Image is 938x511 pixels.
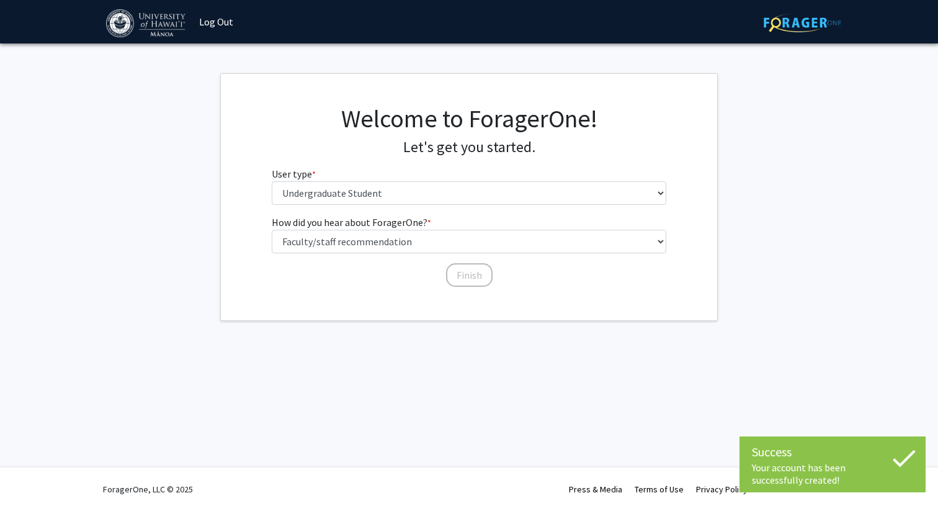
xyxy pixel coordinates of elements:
h4: Let's get you started. [272,138,667,156]
h1: Welcome to ForagerOne! [272,104,667,133]
img: University of Hawaiʻi at Mānoa Logo [106,9,188,37]
a: Press & Media [569,484,622,495]
a: Terms of Use [635,484,684,495]
div: Your account has been successfully created! [752,461,913,486]
label: User type [272,166,316,181]
a: Privacy Policy [696,484,748,495]
div: Success [752,443,913,461]
label: How did you hear about ForagerOne? [272,215,431,230]
iframe: Chat [9,455,53,502]
button: Finish [446,263,493,287]
img: ForagerOne Logo [764,13,841,32]
div: ForagerOne, LLC © 2025 [103,468,193,511]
